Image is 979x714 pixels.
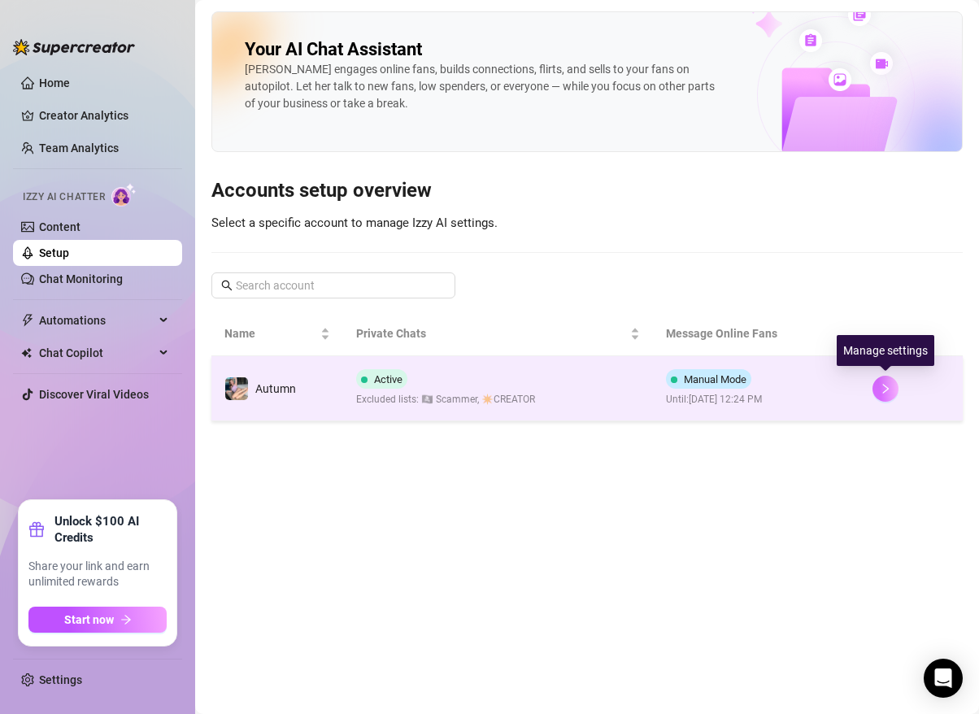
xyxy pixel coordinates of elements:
[28,521,45,538] span: gift
[23,189,105,205] span: Izzy AI Chatter
[39,340,154,366] span: Chat Copilot
[28,607,167,633] button: Start nowarrow-right
[39,220,80,233] a: Content
[39,272,123,285] a: Chat Monitoring
[13,39,135,55] img: logo-BBDzfeDw.svg
[666,392,762,407] span: Until: [DATE] 12:24 PM
[225,377,248,400] img: Autumn
[356,324,627,342] span: Private Chats
[28,559,167,590] span: Share your link and earn unlimited rewards
[343,311,653,356] th: Private Chats
[236,276,433,294] input: Search account
[211,311,343,356] th: Name
[224,324,317,342] span: Name
[880,383,891,394] span: right
[837,335,934,366] div: Manage settings
[64,613,114,626] span: Start now
[21,347,32,359] img: Chat Copilot
[245,61,724,112] div: [PERSON_NAME] engages online fans, builds connections, flirts, and sells to your fans on autopilo...
[356,392,535,407] span: Excluded lists: 🏴‍☠️ Scammer, ✴️CREATOR
[245,38,422,61] h2: Your AI Chat Assistant
[924,659,963,698] div: Open Intercom Messenger
[39,76,70,89] a: Home
[872,376,899,402] button: right
[374,373,402,385] span: Active
[39,388,149,401] a: Discover Viral Videos
[39,246,69,259] a: Setup
[21,314,34,327] span: thunderbolt
[221,280,233,291] span: search
[54,513,167,546] strong: Unlock $100 AI Credits
[111,183,137,207] img: AI Chatter
[211,178,963,204] h3: Accounts setup overview
[653,311,859,356] th: Message Online Fans
[684,373,746,385] span: Manual Mode
[211,216,498,230] span: Select a specific account to manage Izzy AI settings.
[39,102,169,128] a: Creator Analytics
[39,673,82,686] a: Settings
[39,141,119,155] a: Team Analytics
[255,382,296,395] span: Autumn
[39,307,154,333] span: Automations
[120,614,132,625] span: arrow-right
